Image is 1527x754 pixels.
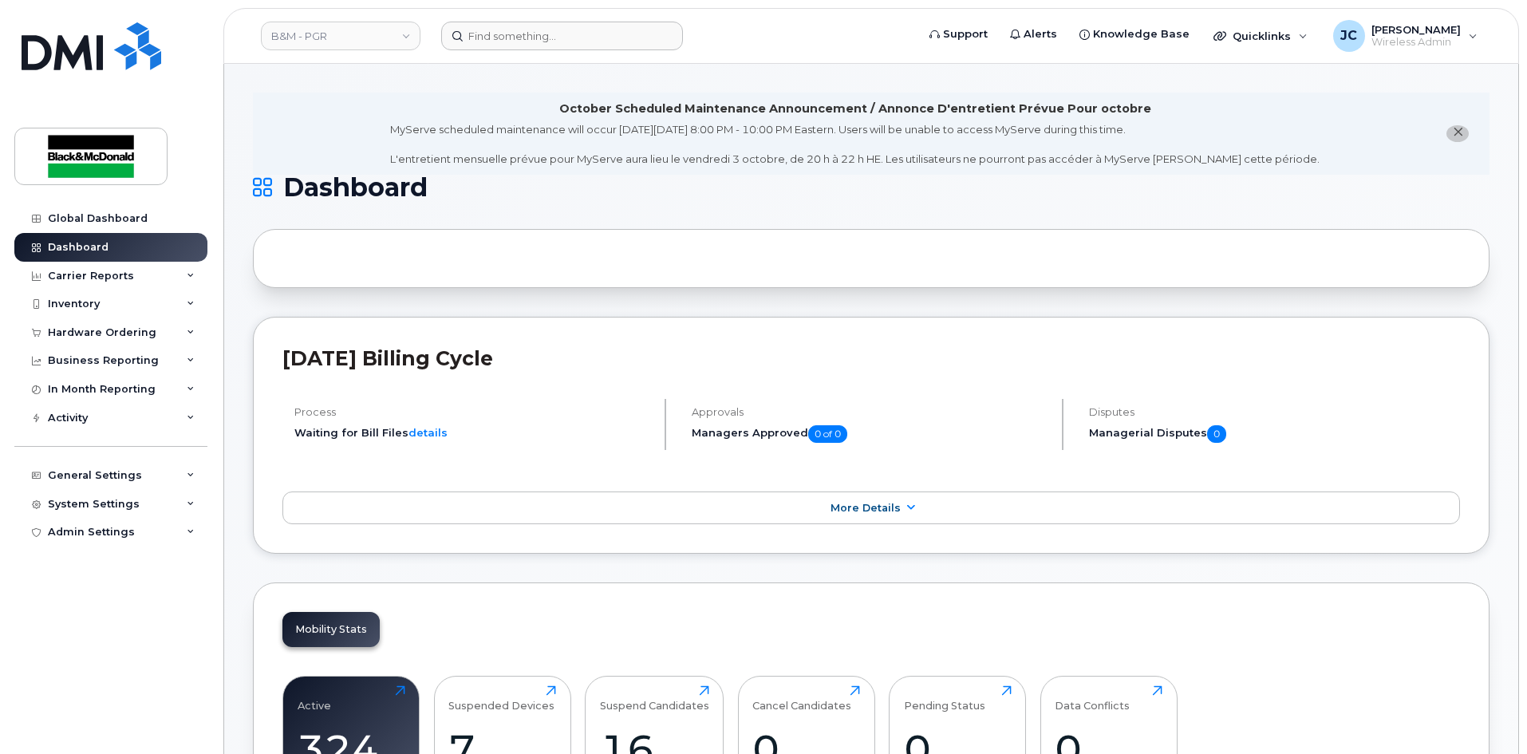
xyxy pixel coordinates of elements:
[448,685,554,712] div: Suspended Devices
[283,176,428,199] span: Dashboard
[1055,685,1130,712] div: Data Conflicts
[752,685,851,712] div: Cancel Candidates
[1089,425,1460,443] h5: Managerial Disputes
[298,685,331,712] div: Active
[1446,125,1469,142] button: close notification
[282,346,1460,370] h2: [DATE] Billing Cycle
[390,122,1320,167] div: MyServe scheduled maintenance will occur [DATE][DATE] 8:00 PM - 10:00 PM Eastern. Users will be u...
[294,406,651,418] h4: Process
[808,425,847,443] span: 0 of 0
[408,426,448,439] a: details
[559,101,1151,117] div: October Scheduled Maintenance Announcement / Annonce D'entretient Prévue Pour octobre
[904,685,985,712] div: Pending Status
[831,502,901,514] span: More Details
[1207,425,1226,443] span: 0
[600,685,709,712] div: Suspend Candidates
[692,425,1048,443] h5: Managers Approved
[692,406,1048,418] h4: Approvals
[1089,406,1460,418] h4: Disputes
[294,425,651,440] li: Waiting for Bill Files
